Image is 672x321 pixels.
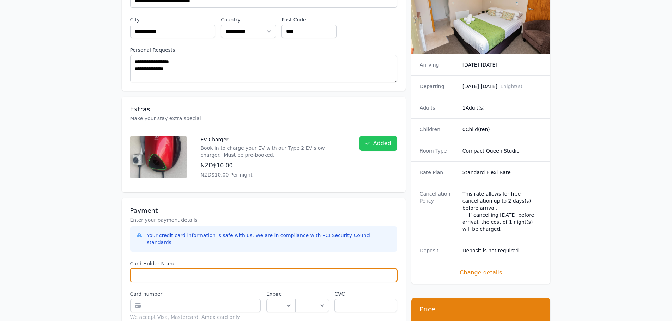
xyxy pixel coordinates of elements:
[359,136,397,151] button: Added
[420,61,457,68] dt: Arriving
[281,16,337,23] label: Post Code
[420,126,457,133] dt: Children
[201,136,345,143] p: EV Charger
[462,83,542,90] dd: [DATE] [DATE]
[420,147,457,154] dt: Room Type
[334,290,397,297] label: CVC
[130,260,397,267] label: Card Holder Name
[420,190,457,233] dt: Cancellation Policy
[462,147,542,154] dd: Compact Queen Studio
[500,84,522,89] span: 1 night(s)
[201,161,345,170] p: NZD$10.00
[296,290,329,297] label: .
[130,216,397,223] p: Enter your payment details
[130,206,397,215] h3: Payment
[462,104,542,111] dd: 1 Adult(s)
[462,61,542,68] dd: [DATE] [DATE]
[420,104,457,111] dt: Adults
[420,83,457,90] dt: Departing
[420,268,542,277] span: Change details
[201,171,345,178] p: NZD$10.00 Per night
[420,169,457,176] dt: Rate Plan
[201,144,345,159] p: Book in to charge your EV with our Type 2 EV slow charger. Must be pre-booked.
[462,247,542,254] dd: Deposit is not required
[147,232,392,246] div: Your credit card information is safe with us. We are in compliance with PCI Security Council stan...
[130,47,397,54] label: Personal Requests
[462,190,542,233] div: This rate allows for free cancellation up to 2 days(s) before arrival. If cancelling [DATE] befor...
[130,16,216,23] label: City
[462,126,542,133] dd: 0 Child(ren)
[462,169,542,176] dd: Standard Flexi Rate
[221,16,276,23] label: Country
[130,136,187,178] img: EV Charger
[266,290,296,297] label: Expire
[130,314,261,321] div: We accept Visa, Mastercard, Amex card only.
[420,247,457,254] dt: Deposit
[130,105,397,113] h3: Extras
[130,115,397,122] p: Make your stay extra special
[130,290,261,297] label: Card number
[420,305,542,314] h3: Price
[373,139,391,148] span: Added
